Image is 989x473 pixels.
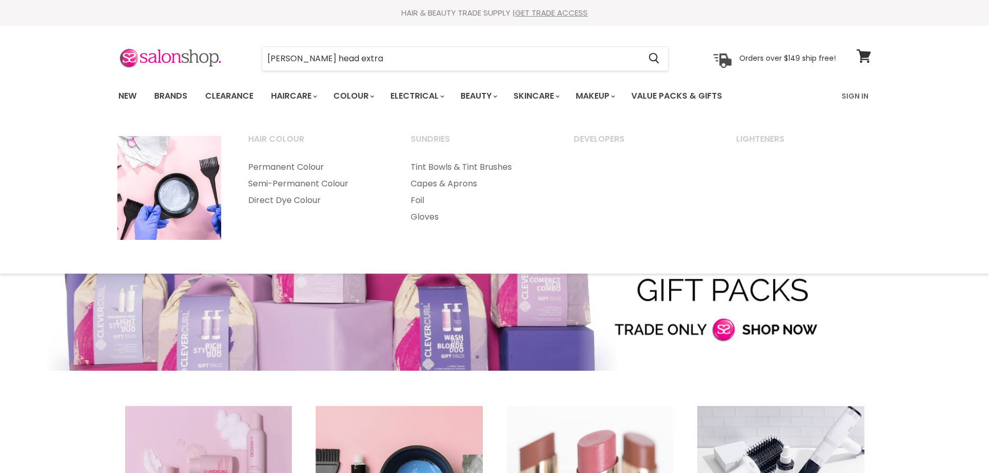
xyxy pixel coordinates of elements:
p: Orders over $149 ship free! [739,53,836,63]
a: Clearance [197,85,261,107]
a: Value Packs & Gifts [624,85,730,107]
nav: Main [105,81,884,111]
a: Gloves [398,209,559,225]
a: Tint Bowls & Tint Brushes [398,159,559,175]
a: Sundries [398,131,559,157]
ul: Main menu [111,81,783,111]
a: Makeup [568,85,621,107]
li: Page dot 3 [498,355,502,359]
a: Beauty [453,85,504,107]
div: HAIR & BEAUTY TRADE SUPPLY | [105,8,884,18]
li: Page dot 4 [510,355,513,359]
form: Product [262,46,669,71]
li: Page dot 2 [487,355,491,359]
a: Hair Colour [235,131,396,157]
input: Search [262,47,641,71]
a: Capes & Aprons [398,175,559,192]
a: New [111,85,144,107]
a: Foil [398,192,559,209]
a: Electrical [383,85,451,107]
ul: Main menu [398,159,559,225]
a: GET TRADE ACCESS [515,7,588,18]
a: Sign In [835,85,875,107]
a: Haircare [263,85,323,107]
ul: Main menu [235,159,396,209]
li: Page dot 1 [476,355,479,359]
a: Skincare [506,85,566,107]
a: Semi-Permanent Colour [235,175,396,192]
button: Search [641,47,668,71]
a: Lighteners [723,131,884,157]
a: Direct Dye Colour [235,192,396,209]
a: Permanent Colour [235,159,396,175]
a: Developers [561,131,722,157]
a: Colour [326,85,381,107]
a: Brands [146,85,195,107]
iframe: Gorgias live chat messenger [937,424,979,463]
